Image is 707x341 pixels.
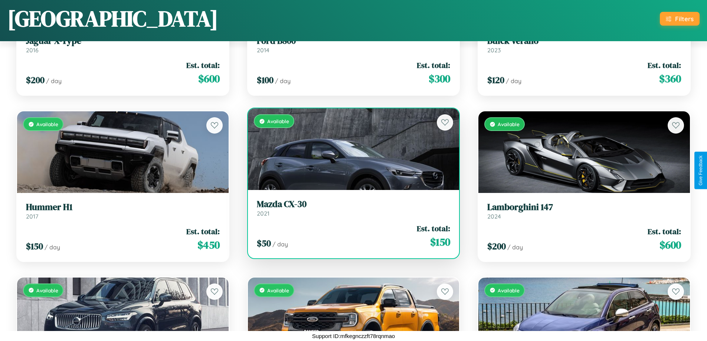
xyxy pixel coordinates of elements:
[267,287,289,294] span: Available
[186,226,220,237] span: Est. total:
[275,77,291,85] span: / day
[675,15,694,23] div: Filters
[197,237,220,252] span: $ 450
[498,121,520,127] span: Available
[257,237,271,249] span: $ 50
[257,210,269,217] span: 2021
[26,46,39,54] span: 2016
[272,240,288,248] span: / day
[36,287,58,294] span: Available
[429,71,450,86] span: $ 300
[487,240,506,252] span: $ 200
[660,12,700,26] button: Filters
[7,3,218,34] h1: [GEOGRAPHIC_DATA]
[26,36,220,46] h3: Jaguar X-Type
[507,243,523,251] span: / day
[26,240,43,252] span: $ 150
[698,155,703,186] div: Give Feedback
[417,223,450,234] span: Est. total:
[257,36,451,54] a: Ford B8002014
[487,36,681,46] h3: Buick Verano
[257,199,451,210] h3: Mazda CX-30
[487,213,501,220] span: 2024
[498,287,520,294] span: Available
[198,71,220,86] span: $ 600
[26,213,38,220] span: 2017
[648,60,681,71] span: Est. total:
[487,202,681,220] a: Lamborghini 1472024
[46,77,62,85] span: / day
[659,71,681,86] span: $ 360
[506,77,521,85] span: / day
[26,202,220,220] a: Hummer H12017
[257,199,451,217] a: Mazda CX-302021
[36,121,58,127] span: Available
[648,226,681,237] span: Est. total:
[26,36,220,54] a: Jaguar X-Type2016
[487,46,501,54] span: 2023
[487,74,504,86] span: $ 120
[487,36,681,54] a: Buick Verano2023
[659,237,681,252] span: $ 600
[257,46,269,54] span: 2014
[26,202,220,213] h3: Hummer H1
[430,235,450,249] span: $ 150
[257,74,274,86] span: $ 100
[186,60,220,71] span: Est. total:
[267,118,289,124] span: Available
[417,60,450,71] span: Est. total:
[257,36,451,46] h3: Ford B800
[26,74,45,86] span: $ 200
[487,202,681,213] h3: Lamborghini 147
[312,331,395,341] p: Support ID: mfkegnczzft78rqnmao
[45,243,60,251] span: / day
